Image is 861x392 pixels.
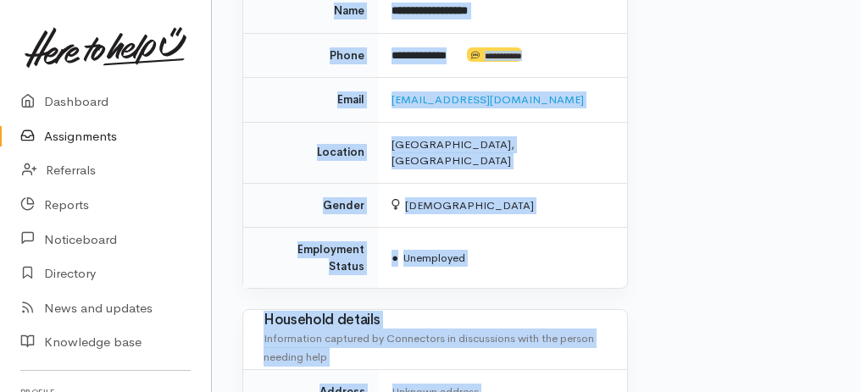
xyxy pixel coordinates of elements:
[243,183,378,228] td: Gender
[243,228,378,289] td: Employment Status
[243,78,378,123] td: Email
[378,122,627,183] td: [GEOGRAPHIC_DATA], [GEOGRAPHIC_DATA]
[392,198,534,213] span: [DEMOGRAPHIC_DATA]
[243,33,378,78] td: Phone
[243,122,378,183] td: Location
[264,312,607,329] h3: Household details
[264,331,594,365] span: Information captured by Connectors in discussions with the person needing help
[392,251,398,265] span: ●
[392,251,465,265] span: Unemployed
[392,92,584,107] a: [EMAIL_ADDRESS][DOMAIN_NAME]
